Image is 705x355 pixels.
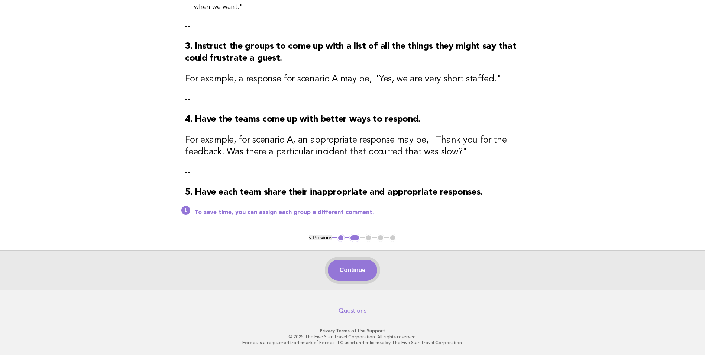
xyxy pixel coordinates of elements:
[185,167,520,177] p: --
[125,334,580,340] p: © 2025 The Five Star Travel Corporation. All rights reserved.
[336,328,366,333] a: Terms of Use
[185,134,520,158] h3: For example, for scenario A, an appropriate response may be, "Thank you for the feedback. Was the...
[320,328,335,333] a: Privacy
[185,115,420,124] strong: 4. Have the teams come up with better ways to respond.
[337,234,345,242] button: 1
[185,42,516,63] strong: 3. Instruct the groups to come up with a list of all the things they might say that could frustra...
[339,307,366,314] a: Questions
[195,209,520,216] p: To save time, you can assign each group a different comment.
[185,73,520,85] h3: For example, a response for scenario A may be, "Yes, we are very short staffed."
[185,21,520,32] p: --
[125,328,580,334] p: · ·
[367,328,385,333] a: Support
[125,340,580,346] p: Forbes is a registered trademark of Forbes LLC used under license by The Five Star Travel Corpora...
[185,188,482,197] strong: 5. Have each team share their inappropriate and appropriate responses.
[185,94,520,105] p: --
[309,235,332,240] button: < Previous
[328,260,377,281] button: Continue
[349,234,360,242] button: 2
